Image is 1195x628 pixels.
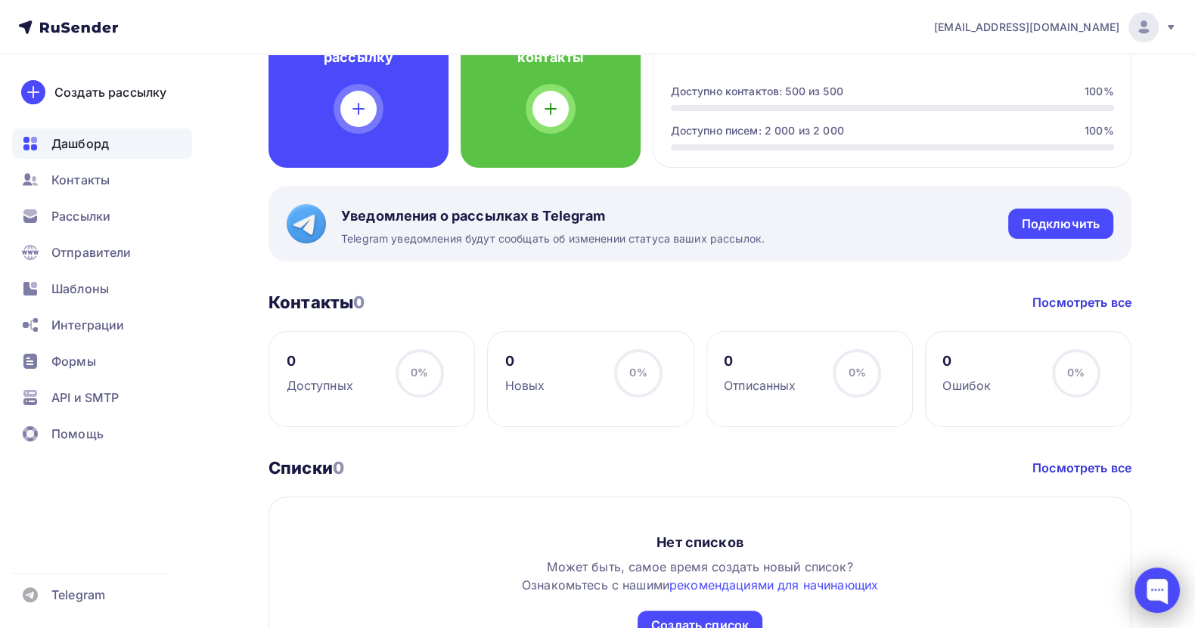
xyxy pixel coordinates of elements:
div: 0 [287,352,353,370]
span: 0 [353,292,365,312]
div: Доступно контактов: 500 из 500 [671,84,843,99]
span: Дашборд [51,135,109,153]
span: 0% [1067,366,1085,379]
div: 0 [724,352,796,370]
span: Шаблоны [51,280,109,298]
div: Доступно писем: 2 000 из 2 000 [671,123,844,138]
div: 100% [1085,84,1114,99]
div: 100% [1085,123,1114,138]
span: Рассылки [51,207,110,225]
div: Создать рассылку [54,83,166,101]
div: Подключить [1022,215,1100,233]
div: Отписанных [724,376,796,394]
span: 0% [411,366,428,379]
span: Отправители [51,243,132,261]
span: Telegram [51,586,105,604]
span: 0% [849,366,866,379]
a: рекомендациями для начинающих [669,577,878,592]
span: Помощь [51,425,104,443]
a: Посмотреть все [1032,293,1131,311]
span: Telegram уведомления будут сообщать об изменении статуса ваших рассылок. [341,231,765,246]
div: Ошибок [942,376,991,394]
span: 0 [333,458,344,478]
div: 0 [505,352,545,370]
div: Нет списков [656,534,743,552]
a: Формы [12,346,192,376]
span: [EMAIL_ADDRESS][DOMAIN_NAME] [934,20,1119,35]
div: 0 [942,352,991,370]
span: Контакты [51,171,110,189]
div: Новых [505,376,545,394]
h3: Списки [268,457,344,478]
span: Формы [51,352,96,370]
span: Может быть, самое время создать новый список? Ознакомьтесь с нашими [522,559,878,592]
span: API и SMTP [51,388,119,407]
span: Уведомления о рассылках в Telegram [341,207,765,225]
span: Интеграции [51,316,124,334]
a: Посмотреть все [1032,459,1131,477]
h3: Контакты [268,292,365,313]
a: Рассылки [12,201,192,231]
a: Дашборд [12,128,192,159]
div: Доступных [287,376,353,394]
a: Отправители [12,237,192,268]
a: [EMAIL_ADDRESS][DOMAIN_NAME] [934,12,1177,42]
span: 0% [629,366,647,379]
a: Контакты [12,165,192,195]
a: Шаблоны [12,274,192,304]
